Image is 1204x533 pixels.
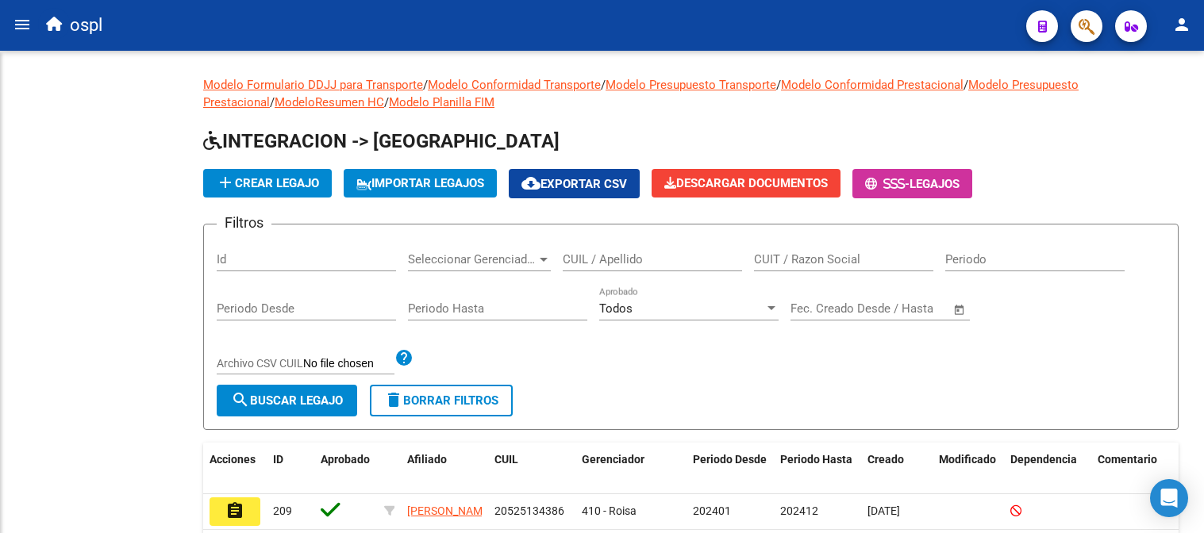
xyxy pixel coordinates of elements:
span: CUIL [494,453,518,466]
a: ModeloResumen HC [275,95,384,109]
input: Start date [790,301,842,316]
input: Archivo CSV CUIL [303,357,394,371]
span: 209 [273,504,292,517]
span: 202412 [780,504,818,517]
span: 202401 [693,504,731,517]
span: [PERSON_NAME] [407,504,492,517]
button: Exportar CSV [509,169,640,198]
button: Descargar Documentos [652,169,840,197]
datatable-header-cell: Dependencia [1004,443,1091,495]
button: -Legajos [852,169,972,198]
datatable-header-cell: Acciones [203,443,267,495]
mat-icon: cloud_download [521,174,540,193]
span: Modificado [939,453,996,466]
mat-icon: search [231,390,250,409]
span: Aprobado [321,453,370,466]
span: Buscar Legajo [231,393,343,408]
span: Afiliado [407,453,447,466]
span: 20525134386 [494,504,564,517]
a: Modelo Conformidad Prestacional [781,78,964,92]
span: Exportar CSV [521,177,627,191]
span: 410 - Roisa [582,504,637,517]
button: Open calendar [951,301,969,319]
span: Todos [599,301,633,316]
mat-icon: menu [13,15,32,34]
span: Legajos [910,177,960,191]
span: Borrar Filtros [384,393,498,408]
span: Acciones [210,453,256,466]
a: Modelo Planilla FIM [389,95,494,109]
a: Modelo Presupuesto Transporte [606,78,776,92]
mat-icon: add [216,173,235,192]
mat-icon: delete [384,390,403,409]
span: Gerenciador [582,453,644,466]
input: End date [856,301,933,316]
mat-icon: person [1172,15,1191,34]
datatable-header-cell: Periodo Hasta [774,443,861,495]
mat-icon: help [394,348,414,367]
mat-icon: assignment [225,501,244,520]
span: [DATE] [867,504,900,517]
span: Periodo Hasta [780,453,852,466]
h3: Filtros [217,212,271,234]
span: Crear Legajo [216,176,319,190]
span: Archivo CSV CUIL [217,357,303,370]
span: ID [273,453,283,466]
datatable-header-cell: Comentario [1091,443,1187,495]
a: Modelo Formulario DDJJ para Transporte [203,78,423,92]
span: Creado [867,453,904,466]
button: Borrar Filtros [370,385,513,416]
span: Seleccionar Gerenciador [408,252,537,266]
datatable-header-cell: Aprobado [314,443,378,495]
datatable-header-cell: Creado [861,443,933,495]
datatable-header-cell: Gerenciador [575,443,687,495]
span: Comentario [1098,453,1157,466]
span: INTEGRACION -> [GEOGRAPHIC_DATA] [203,130,560,152]
button: IMPORTAR LEGAJOS [344,169,497,197]
a: Modelo Conformidad Transporte [428,78,601,92]
span: IMPORTAR LEGAJOS [356,176,484,190]
datatable-header-cell: Afiliado [401,443,488,495]
datatable-header-cell: ID [267,443,314,495]
span: Dependencia [1010,453,1077,466]
span: Periodo Desde [693,453,767,466]
datatable-header-cell: Periodo Desde [687,443,774,495]
span: Descargar Documentos [664,176,828,190]
button: Buscar Legajo [217,385,357,416]
datatable-header-cell: CUIL [488,443,575,495]
datatable-header-cell: Modificado [933,443,1004,495]
button: Crear Legajo [203,169,332,197]
span: - [865,177,910,191]
div: Open Intercom Messenger [1150,479,1188,517]
span: ospl [70,8,102,43]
